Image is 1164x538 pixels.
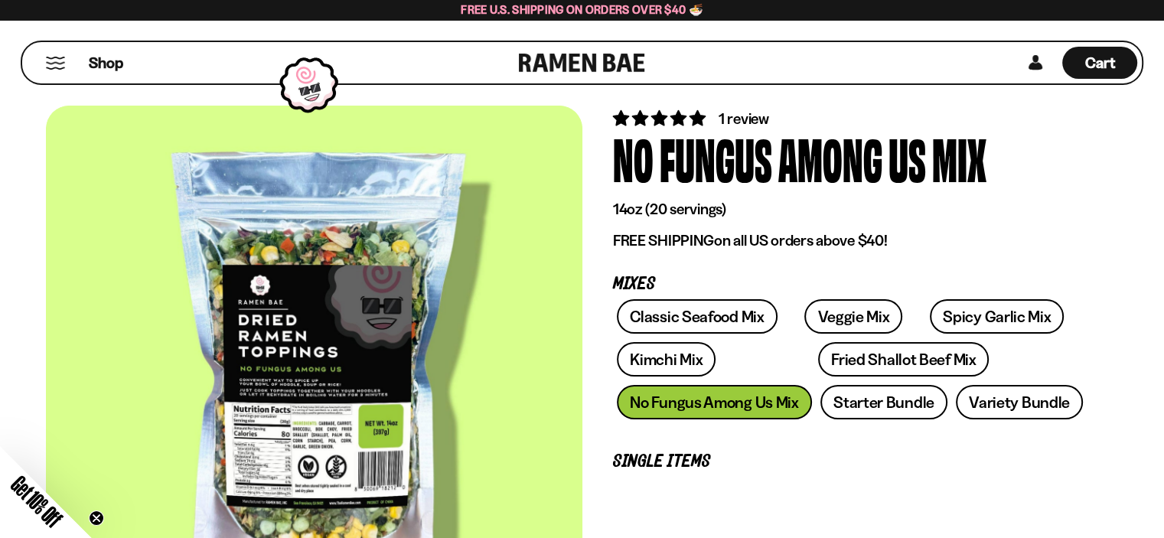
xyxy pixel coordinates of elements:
[820,385,947,419] a: Starter Bundle
[888,129,926,187] div: Us
[613,129,654,187] div: No
[613,231,714,249] strong: FREE SHIPPING
[1062,42,1137,83] a: Cart
[617,299,777,334] a: Classic Seafood Mix
[7,471,67,531] span: Get 10% Off
[956,385,1083,419] a: Variety Bundle
[613,231,1087,250] p: on all US orders above $40!
[660,129,772,187] div: Fungus
[613,455,1087,469] p: Single Items
[932,129,986,187] div: Mix
[719,109,769,128] span: 1 review
[930,299,1064,334] a: Spicy Garlic Mix
[45,57,66,70] button: Mobile Menu Trigger
[89,510,104,526] button: Close teaser
[89,47,123,79] a: Shop
[461,2,703,17] span: Free U.S. Shipping on Orders over $40 🍜
[818,342,989,377] a: Fried Shallot Beef Mix
[89,53,123,73] span: Shop
[778,129,882,187] div: Among
[804,299,902,334] a: Veggie Mix
[617,342,716,377] a: Kimchi Mix
[1085,54,1115,72] span: Cart
[613,277,1087,292] p: Mixes
[613,109,709,128] span: 5.00 stars
[613,200,1087,219] p: 14oz (20 servings)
